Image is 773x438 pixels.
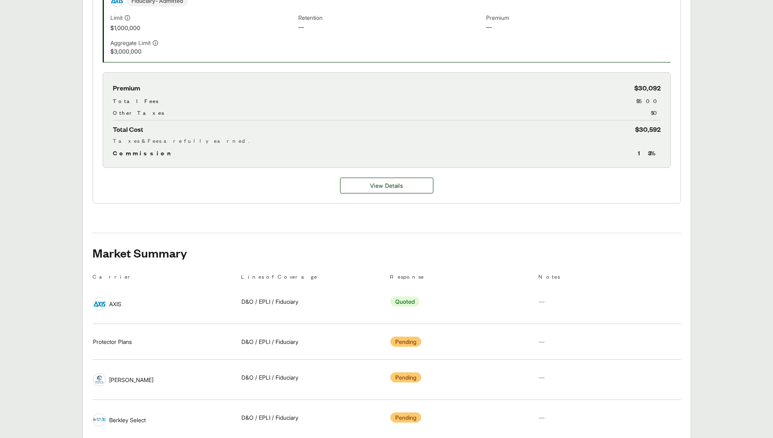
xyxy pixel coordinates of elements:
span: Quoted [390,296,420,307]
button: View Details [340,178,433,193]
span: D&O / EPLI / Fiduciary [241,337,298,346]
span: Premium [113,82,140,93]
span: $0 [651,108,661,117]
span: Limit [110,13,123,22]
div: Taxes & Fees are fully earned. [113,136,661,145]
span: — [298,23,483,32]
span: Commission [113,148,174,158]
span: $500 [636,97,661,105]
th: Lines of Coverage [241,272,383,284]
span: Berkley Select [109,416,146,424]
span: Pending [390,337,421,347]
span: View Details [370,181,403,190]
th: Carrier [93,272,235,284]
span: 13 % [638,148,661,158]
span: D&O / EPLI / Fiduciary [241,373,298,382]
span: Retention [298,13,483,23]
th: Response [390,272,532,284]
span: — [539,338,545,345]
span: D&O / EPLI / Fiduciary [241,413,298,422]
span: $1,000,000 [110,24,295,32]
span: $30,592 [635,124,661,135]
img: AXIS logo [93,298,106,310]
span: Total Fees [113,97,158,105]
span: $30,092 [634,82,661,93]
span: D&O / EPLI / Fiduciary [241,297,298,306]
span: — [539,414,545,421]
img: Hudson logo [93,374,106,386]
span: Total Cost [113,124,143,135]
span: [PERSON_NAME] [109,376,153,384]
span: $3,000,000 [110,47,295,56]
span: Premium [486,13,671,23]
span: AXIS [109,300,121,308]
span: — [539,374,545,381]
span: — [539,298,545,305]
a: AXIS - Incumbent Option details [340,178,433,193]
span: Pending [390,372,421,382]
span: Aggregate Limit [110,39,151,47]
span: Other Taxes [113,108,164,117]
span: — [486,23,671,32]
img: Berkley Select logo [93,414,106,426]
h2: Market Summary [93,246,681,259]
th: Notes [538,272,681,284]
span: Pending [390,412,421,423]
span: Protector Plans [93,337,132,346]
